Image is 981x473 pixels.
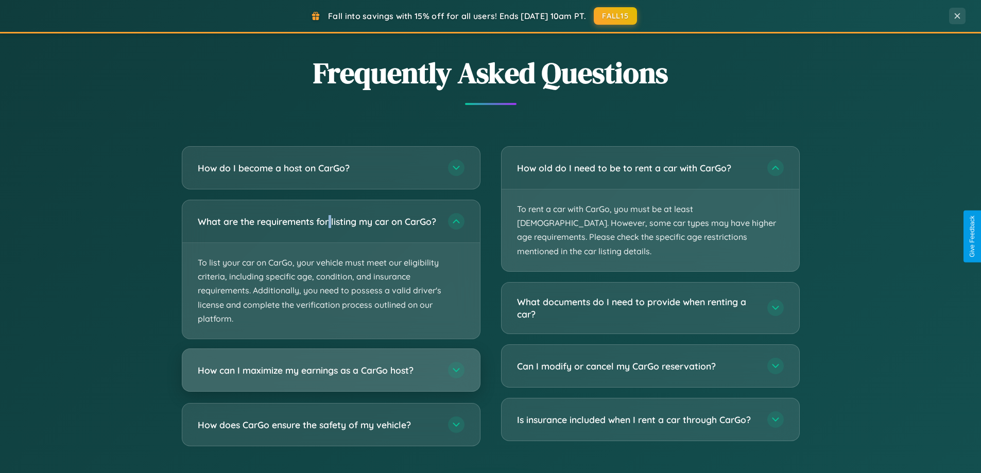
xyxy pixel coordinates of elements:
[517,360,757,373] h3: Can I modify or cancel my CarGo reservation?
[198,162,438,174] h3: How do I become a host on CarGo?
[328,11,586,21] span: Fall into savings with 15% off for all users! Ends [DATE] 10am PT.
[517,295,757,321] h3: What documents do I need to provide when renting a car?
[198,215,438,228] h3: What are the requirements for listing my car on CarGo?
[517,162,757,174] h3: How old do I need to be to rent a car with CarGo?
[502,189,799,271] p: To rent a car with CarGo, you must be at least [DEMOGRAPHIC_DATA]. However, some car types may ha...
[198,418,438,431] h3: How does CarGo ensure the safety of my vehicle?
[594,7,637,25] button: FALL15
[198,364,438,377] h3: How can I maximize my earnings as a CarGo host?
[517,413,757,426] h3: Is insurance included when I rent a car through CarGo?
[182,243,480,339] p: To list your car on CarGo, your vehicle must meet our eligibility criteria, including specific ag...
[969,216,976,257] div: Give Feedback
[182,53,800,93] h2: Frequently Asked Questions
